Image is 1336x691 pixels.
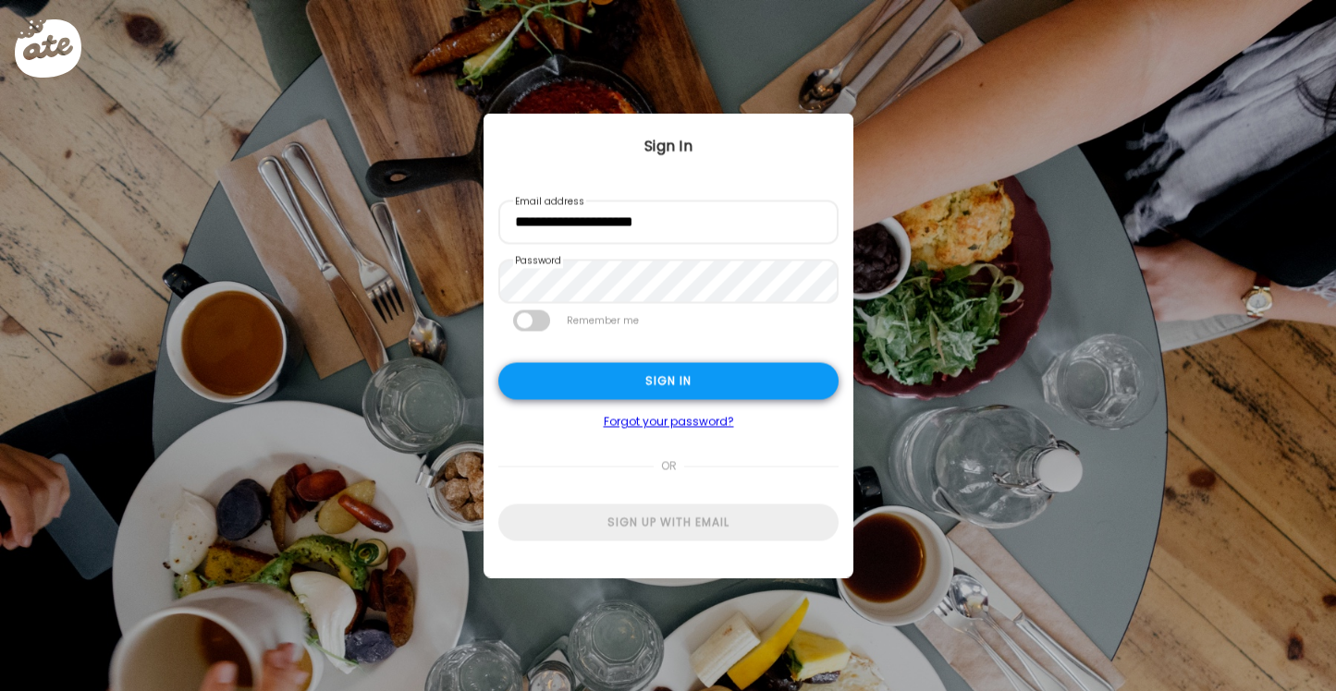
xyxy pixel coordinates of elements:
[498,363,839,400] div: Sign in
[498,504,839,541] div: Sign up with email
[498,415,839,430] a: Forgot your password?
[653,448,683,485] span: or
[565,310,641,332] label: Remember me
[484,136,853,158] div: Sign In
[513,254,563,269] label: Password
[513,195,586,210] label: Email address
